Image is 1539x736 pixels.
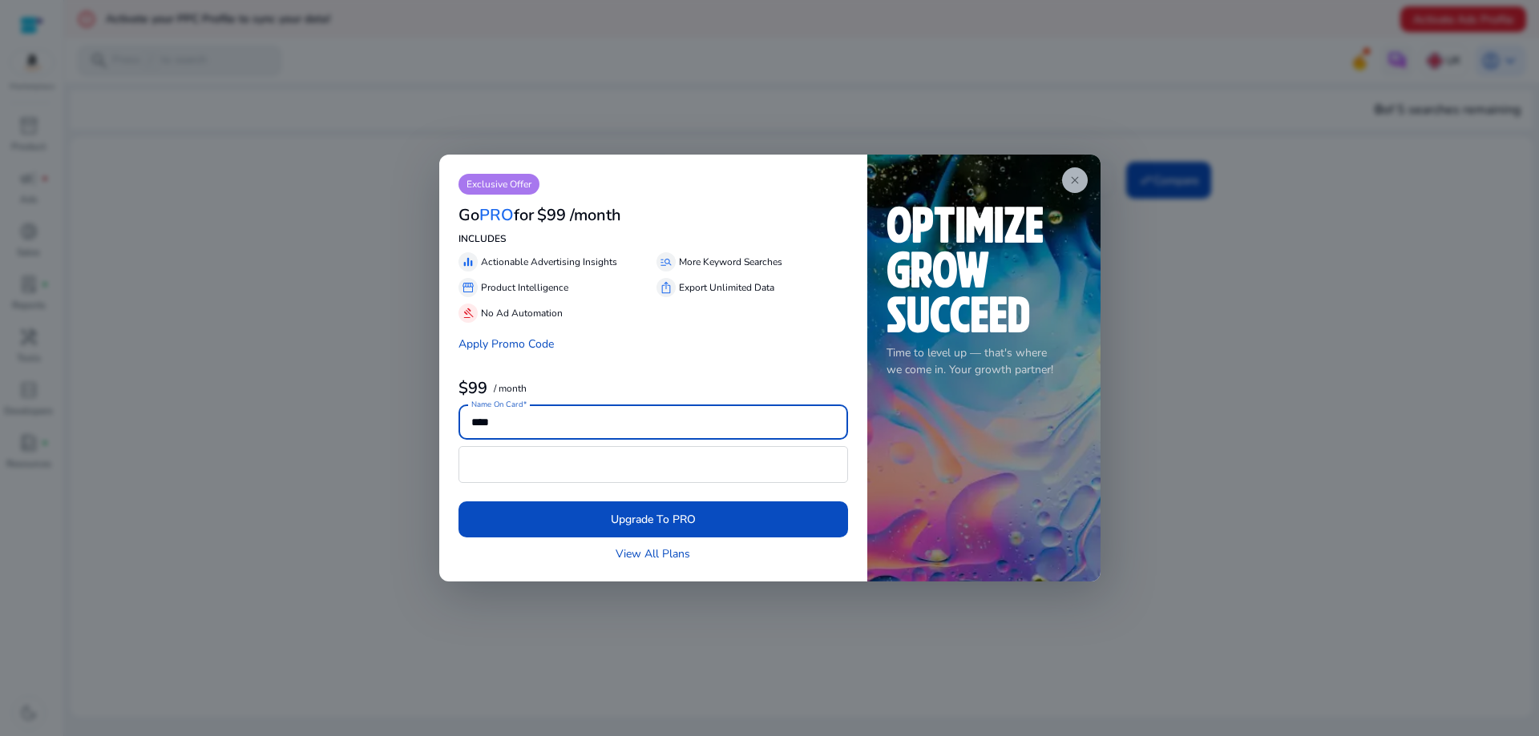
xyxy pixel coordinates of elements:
[1068,174,1081,187] span: close
[660,281,673,294] span: ios_share
[537,206,621,225] h3: $99 /month
[458,174,539,195] p: Exclusive Offer
[458,231,848,246] p: INCLUDES
[458,377,487,399] b: $99
[458,206,534,225] h3: Go for
[616,545,690,562] a: View All Plans
[611,511,696,528] span: Upgrade To PRO
[479,204,514,226] span: PRO
[494,384,527,394] p: / month
[660,255,673,268] span: manage_search
[679,280,774,295] p: Export Unlimited Data
[481,280,568,295] p: Product Intelligence
[458,336,554,352] a: Apply Promo Code
[481,255,617,269] p: Actionable Advertising Insights
[462,281,475,294] span: storefront
[462,255,475,268] span: equalizer
[458,501,848,537] button: Upgrade To PRO
[467,448,839,481] iframe: Secure card payment input frame
[481,306,563,320] p: No Ad Automation
[679,255,782,269] p: More Keyword Searches
[462,307,475,320] span: gavel
[887,344,1081,378] p: Time to level up — that's where we come in. Your growth partner!
[471,400,523,411] mat-label: Name On Card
